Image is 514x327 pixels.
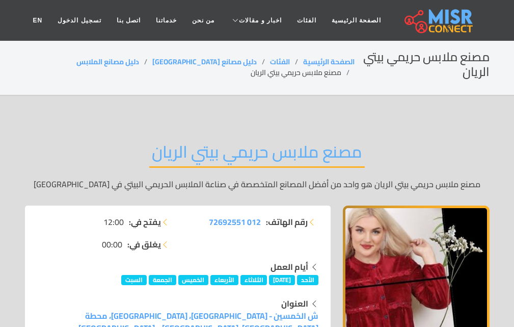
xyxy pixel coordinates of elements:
[209,214,261,230] span: 012 72692551
[222,11,289,30] a: اخبار و مقالات
[266,216,308,228] strong: رقم الهاتف:
[50,11,109,30] a: تسجيل الدخول
[281,296,308,311] strong: العنوان
[324,11,389,30] a: الصفحة الرئيسية
[102,238,122,250] span: 00:00
[127,238,161,250] strong: يغلق في:
[404,8,473,33] img: main.misr_connect
[209,216,261,228] a: 012 72692551
[129,216,161,228] strong: يفتح في:
[148,11,184,30] a: خدماتنا
[121,275,147,285] span: السبت
[103,216,124,228] span: 12:00
[25,178,490,190] p: مصنع ملابس حريمي بيتي الريان هو واحد من أفضل المصانع المتخصصة في صناعة الملابس الحريمي البيتي في ...
[184,11,222,30] a: من نحن
[152,55,257,68] a: دليل مصانع [GEOGRAPHIC_DATA]
[240,275,267,285] span: الثلاثاء
[270,55,290,68] a: الفئات
[210,275,238,285] span: الأربعاء
[178,275,209,285] span: الخميس
[149,275,176,285] span: الجمعة
[270,259,308,274] strong: أيام العمل
[297,275,318,285] span: الأحد
[76,55,139,68] a: دليل مصانع الملابس
[303,55,355,68] a: الصفحة الرئيسية
[239,16,282,25] span: اخبار و مقالات
[289,11,324,30] a: الفئات
[269,275,295,285] span: [DATE]
[355,50,489,80] h2: مصنع ملابس حريمي بيتي الريان
[251,67,355,78] li: مصنع ملابس حريمي بيتي الريان
[149,142,365,168] h2: مصنع ملابس حريمي بيتي الريان
[109,11,148,30] a: اتصل بنا
[25,11,50,30] a: EN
